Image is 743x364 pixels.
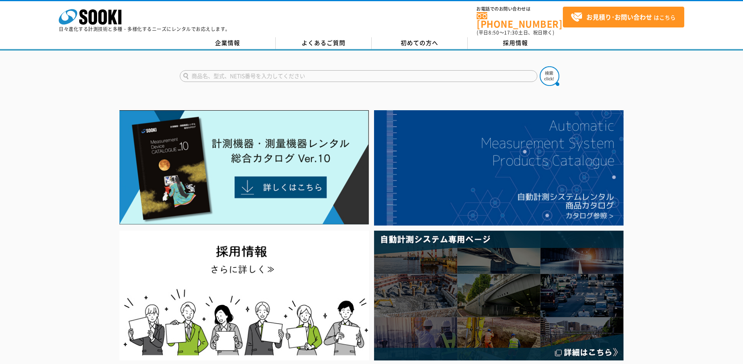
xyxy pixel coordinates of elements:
[477,7,563,11] span: お電話でのお問い合わせは
[477,29,554,36] span: (平日 ～ 土日、祝日除く)
[468,37,564,49] a: 採用情報
[372,37,468,49] a: 初めての方へ
[540,66,559,86] img: btn_search.png
[180,37,276,49] a: 企業情報
[374,110,624,226] img: 自動計測システムカタログ
[276,37,372,49] a: よくあるご質問
[563,7,684,27] a: お見積り･お問い合わせはこちら
[488,29,499,36] span: 8:50
[504,29,518,36] span: 17:30
[477,12,563,28] a: [PHONE_NUMBER]
[586,12,652,22] strong: お見積り･お問い合わせ
[119,110,369,225] img: Catalog Ver10
[401,38,438,47] span: 初めての方へ
[59,27,230,31] p: 日々進化する計測技術と多種・多様化するニーズにレンタルでお応えします。
[374,231,624,360] img: 自動計測システム専用ページ
[180,70,537,82] input: 商品名、型式、NETIS番号を入力してください
[119,231,369,360] img: SOOKI recruit
[571,11,676,23] span: はこちら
